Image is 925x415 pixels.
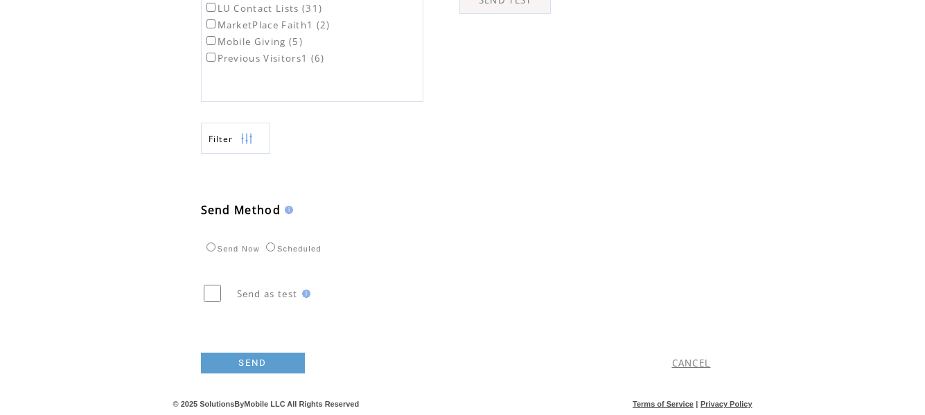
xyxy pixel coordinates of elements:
label: Mobile Giving (5) [204,35,303,48]
span: © 2025 SolutionsByMobile LLC All Rights Reserved [173,400,360,408]
img: help.gif [281,206,293,214]
input: MarketPlace Faith1 (2) [206,19,215,28]
input: Scheduled [266,242,275,251]
label: MarketPlace Faith1 (2) [204,19,331,31]
input: LU Contact Lists (31) [206,3,215,12]
img: filters.png [240,123,253,154]
span: Show filters [209,133,234,145]
input: Mobile Giving (5) [206,36,215,45]
a: Terms of Service [633,400,694,408]
label: Send Now [203,245,260,253]
input: Previous Visitors1 (6) [206,53,215,62]
a: Filter [201,123,270,154]
img: help.gif [298,290,310,298]
input: Send Now [206,242,215,251]
span: Send Method [201,202,281,218]
label: Previous Visitors1 (6) [204,52,325,64]
label: Scheduled [263,245,321,253]
a: CANCEL [672,357,711,369]
span: | [696,400,698,408]
a: Privacy Policy [701,400,752,408]
a: SEND [201,353,305,373]
span: Send as test [237,288,298,300]
label: LU Contact Lists (31) [204,2,323,15]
